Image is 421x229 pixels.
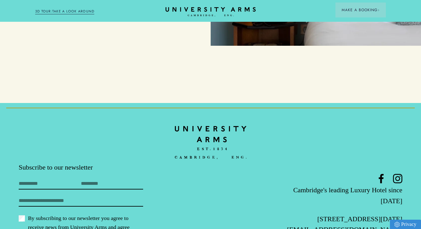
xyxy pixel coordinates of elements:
img: bc90c398f2f6aa16c3ede0e16ee64a97.svg [175,122,246,163]
img: Arrow icon [377,9,380,11]
input: By subscribing to our newsletter you agree to receive news from University Arms and agree topriva... [19,215,25,222]
a: Privacy [390,220,421,229]
a: Home [175,122,246,163]
p: Cambridge's leading Luxury Hotel since [DATE] [274,185,402,206]
a: Instagram [393,174,402,183]
a: Home [166,7,256,17]
span: Make a Booking [342,7,380,13]
a: 3D TOUR:TAKE A LOOK AROUND [35,9,95,14]
a: Facebook [377,174,386,183]
p: [STREET_ADDRESS][DATE] [274,214,402,225]
img: Privacy [395,222,400,227]
button: Make a BookingArrow icon [335,2,386,17]
p: Subscribe to our newsletter [19,163,147,172]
